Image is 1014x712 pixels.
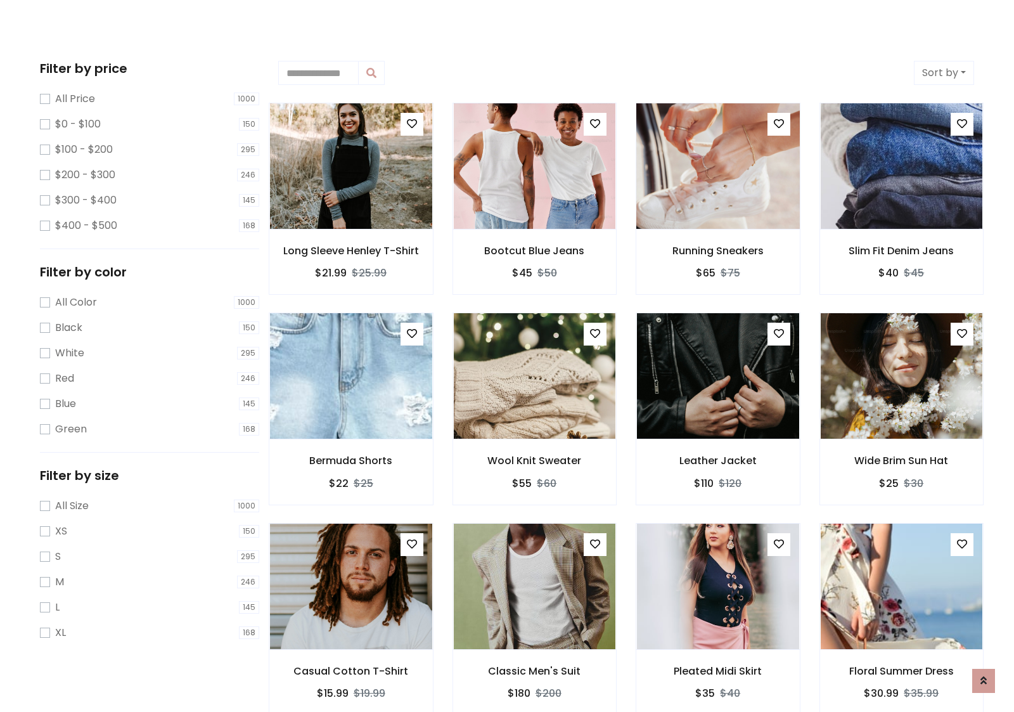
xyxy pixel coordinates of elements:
del: $60 [537,476,556,491]
span: 150 [239,525,259,538]
h6: Long Sleeve Henley T-Shirt [269,245,433,257]
h6: Floral Summer Dress [820,665,984,677]
label: Black [55,320,82,335]
h6: Wide Brim Sun Hat [820,455,984,467]
span: 168 [239,423,259,436]
button: Sort by [914,61,974,85]
del: $25 [354,476,373,491]
span: 246 [237,372,259,385]
h6: Casual Cotton T-Shirt [269,665,433,677]
span: 145 [239,194,259,207]
span: 295 [237,143,259,156]
h6: Pleated Midi Skirt [636,665,800,677]
del: $75 [721,266,740,280]
h6: Bootcut Blue Jeans [453,245,617,257]
h6: $35 [695,687,715,699]
span: 295 [237,347,259,359]
span: 1000 [234,93,259,105]
h6: $30.99 [864,687,899,699]
h6: $15.99 [317,687,349,699]
label: $200 - $300 [55,167,115,183]
h6: Classic Men's Suit [453,665,617,677]
h6: $22 [329,477,349,489]
del: $200 [536,686,562,701]
label: All Size [55,498,89,514]
h6: $45 [512,267,532,279]
label: Green [55,422,87,437]
label: $400 - $500 [55,218,117,233]
del: $40 [720,686,740,701]
label: $100 - $200 [55,142,113,157]
h6: Bermuda Shorts [269,455,433,467]
del: $45 [904,266,924,280]
span: 150 [239,321,259,334]
span: 1000 [234,296,259,309]
span: 168 [239,626,259,639]
label: XS [55,524,67,539]
h5: Filter by size [40,468,259,483]
label: XL [55,625,66,640]
span: 246 [237,169,259,181]
h6: Wool Knit Sweater [453,455,617,467]
del: $25.99 [352,266,387,280]
del: $50 [537,266,557,280]
h6: $65 [696,267,716,279]
label: M [55,574,64,590]
del: $30 [904,476,923,491]
span: 150 [239,118,259,131]
del: $19.99 [354,686,385,701]
label: Blue [55,396,76,411]
h6: $110 [694,477,714,489]
del: $35.99 [904,686,939,701]
h6: $180 [508,687,530,699]
span: 246 [237,576,259,588]
h6: $21.99 [315,267,347,279]
span: 145 [239,398,259,410]
label: $0 - $100 [55,117,101,132]
h5: Filter by price [40,61,259,76]
span: 168 [239,219,259,232]
h6: $55 [512,477,532,489]
h6: Slim Fit Denim Jeans [820,245,984,257]
label: $300 - $400 [55,193,117,208]
label: All Price [55,91,95,107]
del: $120 [719,476,741,491]
h6: Running Sneakers [636,245,800,257]
span: 1000 [234,500,259,512]
label: Red [55,371,74,386]
label: All Color [55,295,97,310]
label: White [55,346,84,361]
label: S [55,549,61,564]
label: L [55,600,60,615]
h5: Filter by color [40,264,259,280]
span: 145 [239,601,259,614]
h6: Leather Jacket [636,455,800,467]
h6: $25 [879,477,899,489]
h6: $40 [878,267,899,279]
span: 295 [237,550,259,563]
